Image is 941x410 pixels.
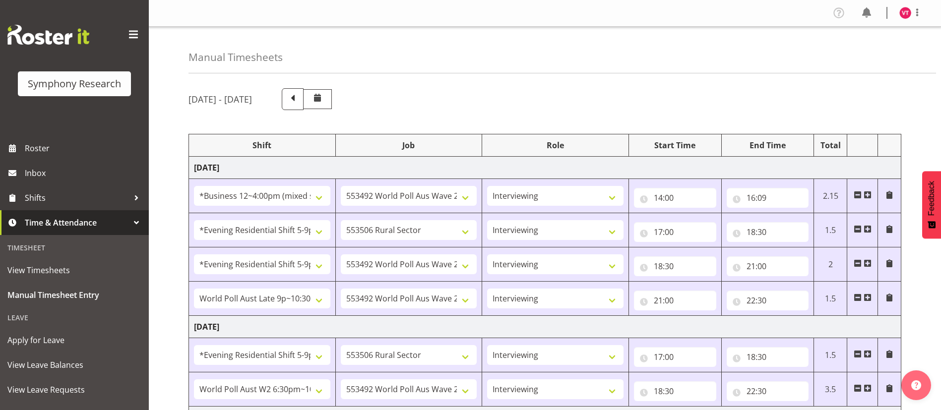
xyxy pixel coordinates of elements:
span: View Timesheets [7,263,141,278]
td: 1.5 [814,282,847,316]
img: help-xxl-2.png [911,380,921,390]
span: View Leave Requests [7,382,141,397]
input: Click to select... [727,256,809,276]
input: Click to select... [634,347,716,367]
span: View Leave Balances [7,357,141,372]
div: Timesheet [2,237,146,258]
a: Apply for Leave [2,328,146,352]
button: Feedback - Show survey [922,171,941,238]
div: End Time [727,139,809,151]
div: Shift [194,139,330,151]
input: Click to select... [634,222,716,242]
span: Manual Timesheet Entry [7,288,141,302]
a: View Timesheets [2,258,146,283]
td: 1.5 [814,338,847,372]
input: Click to select... [727,222,809,242]
input: Click to select... [634,381,716,401]
td: 3.5 [814,372,847,407]
div: Start Time [634,139,716,151]
span: Inbox [25,166,144,180]
div: Leave [2,307,146,328]
input: Click to select... [727,381,809,401]
td: 1.5 [814,213,847,247]
a: View Leave Requests [2,377,146,402]
img: vala-tone11405.jpg [899,7,911,19]
td: [DATE] [189,157,901,179]
a: View Leave Balances [2,352,146,377]
td: 2.15 [814,179,847,213]
div: Symphony Research [28,76,121,91]
input: Click to select... [727,347,809,367]
h5: [DATE] - [DATE] [188,94,252,105]
span: Apply for Leave [7,333,141,348]
span: Feedback [927,181,936,216]
input: Click to select... [634,291,716,310]
div: Job [341,139,477,151]
img: Rosterit website logo [7,25,89,45]
input: Click to select... [727,188,809,208]
a: Manual Timesheet Entry [2,283,146,307]
input: Click to select... [634,188,716,208]
td: 2 [814,247,847,282]
span: Roster [25,141,144,156]
span: Shifts [25,190,129,205]
span: Time & Attendance [25,215,129,230]
div: Role [487,139,624,151]
input: Click to select... [727,291,809,310]
div: Total [819,139,842,151]
td: [DATE] [189,316,901,338]
input: Click to select... [634,256,716,276]
h4: Manual Timesheets [188,52,283,63]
